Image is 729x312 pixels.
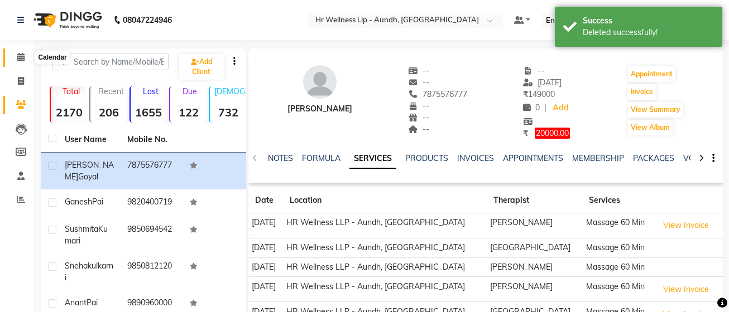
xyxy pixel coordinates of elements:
[121,217,183,253] td: 9850694542
[408,89,467,99] span: 7875576777
[121,127,183,153] th: Mobile No.
[408,113,429,123] span: --
[92,197,103,207] span: Pai
[349,149,396,169] a: SERVICES
[283,277,487,302] td: HR Wellness LLP - Aundh, [GEOGRAPHIC_DATA]
[523,66,544,76] span: --
[535,128,570,139] span: 20000.00
[582,257,654,277] td: Massage 60 Min
[658,281,714,298] button: View Invoice
[248,213,283,238] td: [DATE]
[58,127,121,153] th: User Name
[582,238,654,257] td: Massage 60 Min
[268,153,293,163] a: NOTES
[283,213,487,238] td: HR Wellness LLP - Aundh, [GEOGRAPHIC_DATA]
[52,53,169,70] input: Search by Name/Mobile/Email/Code
[121,153,183,189] td: 7875576777
[658,217,714,234] button: View Invoice
[628,66,675,82] button: Appointment
[523,89,528,99] span: ₹
[287,103,352,115] div: [PERSON_NAME]
[683,153,727,163] a: VOUCHERS
[523,103,540,113] span: 0
[582,188,654,213] th: Services
[28,4,105,36] img: logo
[121,189,183,217] td: 9820400719
[35,51,69,64] div: Calendar
[583,27,714,38] div: Deleted successfully!
[121,253,183,290] td: 9850812120
[283,257,487,277] td: HR Wellness LLP - Aundh, [GEOGRAPHIC_DATA]
[408,66,429,76] span: --
[90,105,127,119] strong: 206
[210,105,246,119] strong: 732
[65,160,114,182] span: [PERSON_NAME]
[65,261,88,271] span: Sneha
[248,257,283,277] td: [DATE]
[131,105,167,119] strong: 1655
[55,86,87,96] p: Total
[487,238,583,257] td: [GEOGRAPHIC_DATA]
[551,100,570,116] a: Add
[633,153,674,163] a: PACKAGES
[408,101,429,111] span: --
[408,124,429,134] span: --
[487,257,583,277] td: [PERSON_NAME]
[487,213,583,238] td: [PERSON_NAME]
[248,277,283,302] td: [DATE]
[487,277,583,302] td: [PERSON_NAME]
[65,261,113,282] span: kulkarni
[95,86,127,96] p: Recent
[628,102,683,118] button: View Summary
[582,277,654,302] td: Massage 60 Min
[283,188,487,213] th: Location
[179,54,224,80] a: Add Client
[503,153,563,163] a: APPOINTMENTS
[408,77,429,87] span: --
[583,15,714,27] div: Success
[523,128,528,138] span: ₹
[302,153,340,163] a: FORMULA
[248,238,283,257] td: [DATE]
[214,86,246,96] p: [DEMOGRAPHIC_DATA]
[628,120,673,135] button: View Album
[457,153,494,163] a: INVOICES
[523,89,555,99] span: 149000
[582,213,654,238] td: Massage 60 Min
[123,4,172,36] b: 08047224946
[78,172,98,182] span: Goyal
[65,224,98,234] span: Sushmita
[135,86,167,96] p: Lost
[628,84,656,100] button: Invoice
[65,298,87,308] span: Anant
[303,65,337,99] img: avatar
[51,105,87,119] strong: 2170
[65,197,92,207] span: Ganesh
[544,102,546,114] span: |
[487,188,583,213] th: Therapist
[572,153,624,163] a: MEMBERSHIP
[405,153,448,163] a: PRODUCTS
[87,298,98,308] span: Pai
[172,86,207,96] p: Due
[283,238,487,257] td: HR Wellness LLP - Aundh, [GEOGRAPHIC_DATA]
[523,77,562,87] span: [DATE]
[170,105,207,119] strong: 122
[248,188,283,213] th: Date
